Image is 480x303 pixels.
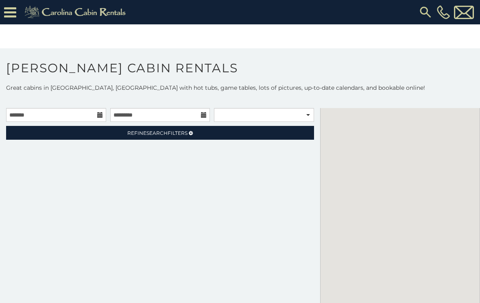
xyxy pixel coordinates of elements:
a: RefineSearchFilters [6,126,314,140]
img: search-regular.svg [418,5,433,19]
a: [PHONE_NUMBER] [435,5,452,19]
span: Search [146,130,168,136]
img: Khaki-logo.png [20,4,133,20]
span: Refine Filters [127,130,188,136]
